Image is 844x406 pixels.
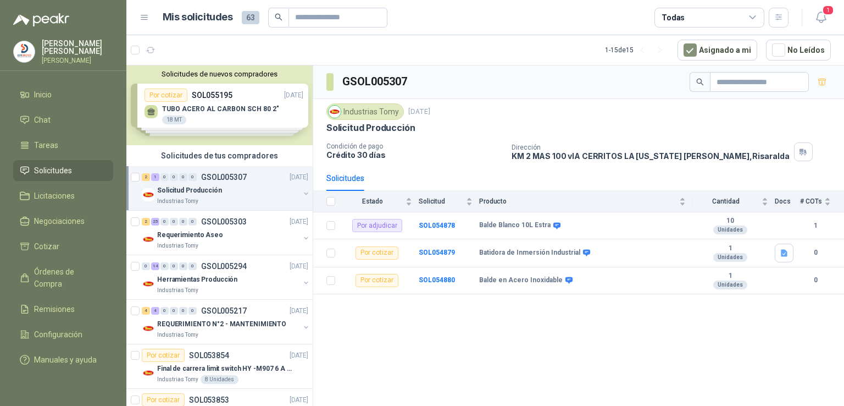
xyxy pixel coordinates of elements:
[151,262,159,270] div: 14
[142,277,155,290] img: Company Logo
[131,70,308,78] button: Solicitudes de nuevos compradores
[34,266,103,290] span: Órdenes de Compra
[662,12,685,24] div: Todas
[342,73,409,90] h3: GSOL005307
[157,286,198,295] p: Industrias Tomy
[151,173,159,181] div: 1
[179,218,187,226] div: 0
[157,185,222,196] p: Solicitud Producción
[189,352,229,359] p: SOL053854
[775,191,800,212] th: Docs
[157,331,198,339] p: Industrias Tomy
[151,218,159,226] div: 25
[811,8,831,28] button: 1
[356,246,398,260] div: Por cotizar
[34,303,75,315] span: Remisiones
[157,375,198,384] p: Industrias Tomy
[512,151,789,161] p: KM 2 MAS 100 vIA CERRITOS LA [US_STATE] [PERSON_NAME] , Risaralda
[160,262,169,270] div: 0
[13,109,113,130] a: Chat
[42,57,113,64] p: [PERSON_NAME]
[201,218,247,226] p: GSOL005303
[157,197,198,206] p: Industrias Tomy
[142,322,155,335] img: Company Logo
[142,366,155,380] img: Company Logo
[34,89,52,101] span: Inicio
[188,307,197,315] div: 0
[42,40,113,55] p: [PERSON_NAME] [PERSON_NAME]
[157,319,286,330] p: REQUERIMIENTO N°2 - MANTENIMIENTO
[13,236,113,257] a: Cotizar
[13,160,113,181] a: Solicitudes
[201,173,247,181] p: GSOL005307
[142,349,185,362] div: Por cotizar
[479,276,563,285] b: Balde en Acero Inoxidable
[419,191,479,212] th: Solicitud
[13,135,113,156] a: Tareas
[290,261,308,272] p: [DATE]
[713,253,747,262] div: Unidades
[201,262,247,270] p: GSOL005294
[34,114,51,126] span: Chat
[800,248,831,258] b: 0
[605,41,669,59] div: 1 - 15 de 15
[766,40,831,61] button: No Leídos
[342,191,419,212] th: Estado
[419,249,455,256] a: SOL054879
[512,144,789,151] p: Dirección
[713,281,747,289] div: Unidades
[696,78,704,86] span: search
[419,197,464,205] span: Solicitud
[329,106,341,118] img: Company Logo
[13,211,113,232] a: Negociaciones
[34,240,59,253] span: Cotizar
[142,307,150,315] div: 4
[142,188,155,201] img: Company Logo
[14,41,35,62] img: Company Logo
[160,218,169,226] div: 0
[170,262,178,270] div: 0
[13,299,113,320] a: Remisiones
[170,218,178,226] div: 0
[142,233,155,246] img: Company Logo
[142,173,150,181] div: 2
[201,307,247,315] p: GSOL005217
[142,304,310,339] a: 4 4 0 0 0 0 GSOL005217[DATE] Company LogoREQUERIMIENTO N°2 - MANTENIMIENTOIndustrias Tomy
[142,260,310,295] a: 0 14 0 0 0 0 GSOL005294[DATE] Company LogoHerramientas ProducciónIndustrias Tomy
[157,364,294,374] p: Final de carrera limit switch HY -M907 6 A - 250 V a.c
[342,197,403,205] span: Estado
[13,349,113,370] a: Manuales y ayuda
[352,219,402,232] div: Por adjudicar
[290,217,308,227] p: [DATE]
[419,276,455,284] b: SOL054880
[34,215,85,227] span: Negociaciones
[290,172,308,183] p: [DATE]
[126,344,313,389] a: Por cotizarSOL053854[DATE] Company LogoFinal de carrera limit switch HY -M907 6 A - 250 V a.cIndu...
[34,354,97,366] span: Manuales y ayuda
[479,221,551,230] b: Balde Blanco 10L Estra
[275,13,282,21] span: search
[692,197,759,205] span: Cantidad
[179,307,187,315] div: 0
[34,139,58,151] span: Tareas
[326,122,415,134] p: Solicitud Producción
[326,103,404,120] div: Industrias Tomy
[326,150,503,160] p: Crédito 30 días
[479,197,677,205] span: Producto
[188,262,197,270] div: 0
[800,197,822,205] span: # COTs
[126,65,313,145] div: Solicitudes de nuevos compradoresPor cotizarSOL055195[DATE] TUBO ACERO AL CARBON SCH 80 2"18 MTPo...
[800,275,831,286] b: 0
[692,272,768,281] b: 1
[160,307,169,315] div: 0
[290,306,308,316] p: [DATE]
[13,13,69,26] img: Logo peakr
[163,9,233,25] h1: Mis solicitudes
[479,249,580,257] b: Batidora de Inmersión Industrial
[201,375,238,384] div: 8 Unidades
[179,173,187,181] div: 0
[34,190,75,202] span: Licitaciones
[13,324,113,345] a: Configuración
[408,107,430,117] p: [DATE]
